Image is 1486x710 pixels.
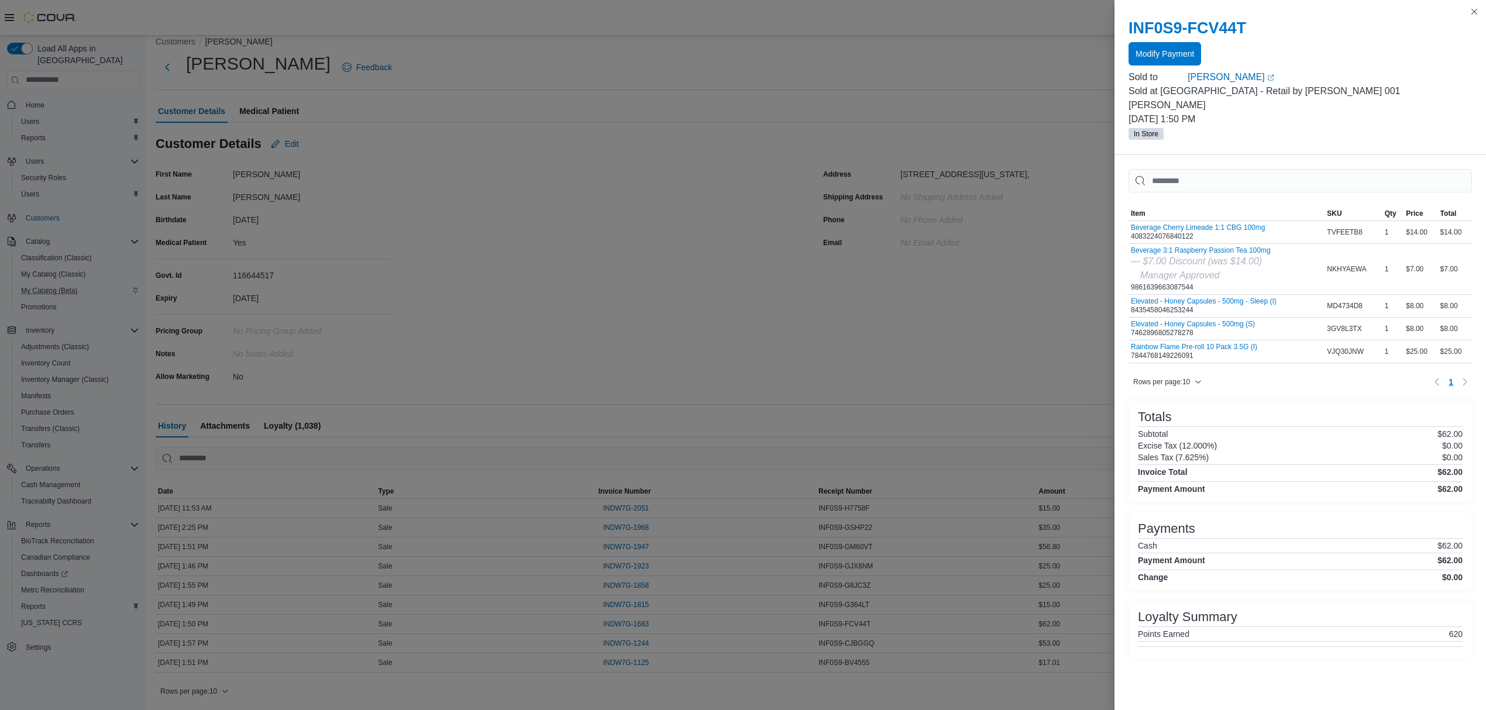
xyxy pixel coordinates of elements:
[1438,344,1472,359] div: $25.00
[1131,254,1271,268] div: — $7.00 Discount (was $14.00)
[1442,573,1463,582] h4: $0.00
[1442,441,1463,450] p: $0.00
[1404,322,1437,336] div: $8.00
[1430,373,1472,391] nav: Pagination for table: MemoryTable from EuiInMemoryTable
[1458,375,1472,389] button: Next page
[1449,376,1453,388] span: 1
[1129,375,1206,389] button: Rows per page:10
[1444,373,1458,391] ul: Pagination for table: MemoryTable from EuiInMemoryTable
[1327,209,1341,218] span: SKU
[1129,84,1472,112] p: Sold at [GEOGRAPHIC_DATA] - Retail by [PERSON_NAME] 001 [PERSON_NAME]
[1382,344,1404,359] div: 1
[1437,429,1463,439] p: $62.00
[1327,228,1363,237] span: TVFEETB8
[1438,262,1472,276] div: $7.00
[1140,270,1220,280] i: Manager Approved
[1404,344,1437,359] div: $25.00
[1444,373,1458,391] button: Page 1 of 1
[1327,264,1366,274] span: NKHYAEWA
[1131,297,1277,315] div: 8435458046253244
[1382,206,1404,220] button: Qty
[1131,223,1265,241] div: 4083224076840122
[1138,629,1189,639] h6: Points Earned
[1129,128,1164,140] span: In Store
[1382,262,1404,276] div: 1
[1438,206,1472,220] button: Total
[1404,262,1437,276] div: $7.00
[1136,48,1194,60] span: Modify Payment
[1382,225,1404,239] div: 1
[1327,347,1364,356] span: VJQ30JNW
[1267,74,1274,81] svg: External link
[1404,206,1437,220] button: Price
[1133,377,1190,387] span: Rows per page : 10
[1437,467,1463,477] h4: $62.00
[1437,541,1463,550] p: $62.00
[1438,322,1472,336] div: $8.00
[1430,375,1444,389] button: Previous page
[1438,299,1472,313] div: $8.00
[1438,225,1472,239] div: $14.00
[1131,297,1277,305] button: Elevated - Honey Capsules - 500mg - Sleep (I)
[1138,410,1171,424] h3: Totals
[1138,453,1209,462] h6: Sales Tax (7.625%)
[1138,429,1168,439] h6: Subtotal
[1129,70,1185,84] div: Sold to
[1129,206,1325,220] button: Item
[1138,541,1157,550] h6: Cash
[1449,629,1463,639] p: 620
[1325,206,1382,220] button: SKU
[1467,5,1481,19] button: Close this dialog
[1131,246,1271,292] div: 9861639663087544
[1129,112,1472,126] p: [DATE] 1:50 PM
[1188,70,1472,84] a: [PERSON_NAME]External link
[1138,441,1217,450] h6: Excise Tax (12.000%)
[1134,129,1158,139] span: In Store
[1129,42,1201,66] button: Modify Payment
[1129,19,1472,37] h2: INF0S9-FCV44T
[1131,343,1257,360] div: 7844768149226091
[1138,522,1195,536] h3: Payments
[1440,209,1457,218] span: Total
[1437,484,1463,494] h4: $62.00
[1404,225,1437,239] div: $14.00
[1131,223,1265,232] button: Beverage Cherry Limeade 1:1 CBG 100mg
[1406,209,1423,218] span: Price
[1138,610,1237,624] h3: Loyalty Summary
[1382,322,1404,336] div: 1
[1385,209,1396,218] span: Qty
[1131,343,1257,351] button: Rainbow Flame Pre-roll 10 Pack 3.5G (I)
[1382,299,1404,313] div: 1
[1131,320,1255,328] button: Elevated - Honey Capsules - 500mg (S)
[1131,209,1146,218] span: Item
[1404,299,1437,313] div: $8.00
[1138,484,1205,494] h4: Payment Amount
[1131,320,1255,337] div: 7462896805278278
[1442,453,1463,462] p: $0.00
[1138,467,1188,477] h4: Invoice Total
[1138,556,1205,565] h4: Payment Amount
[1131,246,1271,254] button: Beverage 3:1 Raspberry Passion Tea 100mg
[1129,169,1472,192] input: This is a search bar. As you type, the results lower in the page will automatically filter.
[1327,324,1361,333] span: 3GV8L3TX
[1138,573,1168,582] h4: Change
[1437,556,1463,565] h4: $62.00
[1327,301,1363,311] span: MD4734D8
